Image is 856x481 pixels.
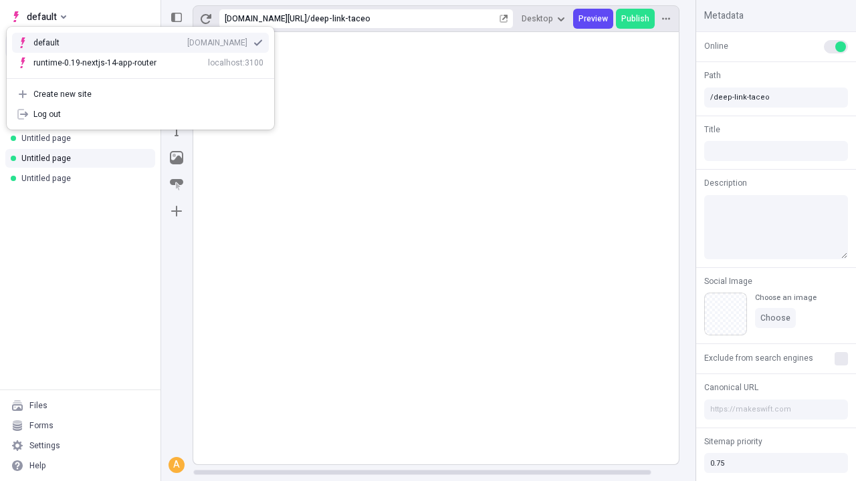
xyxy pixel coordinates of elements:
div: Forms [29,420,53,431]
div: / [307,13,310,24]
button: Select site [5,7,72,27]
button: Desktop [516,9,570,29]
span: Online [704,40,728,52]
div: Untitled page [21,133,144,144]
input: https://makeswift.com [704,399,848,420]
button: Image [165,146,189,170]
div: Suggestions [7,27,274,78]
span: Sitemap priority [704,436,762,448]
button: Choose [755,308,796,328]
span: Publish [621,13,649,24]
div: Untitled page [21,173,144,184]
button: Preview [573,9,613,29]
div: [DOMAIN_NAME] [187,37,247,48]
div: localhost:3100 [208,57,263,68]
div: Untitled page [21,153,144,164]
span: Preview [578,13,608,24]
div: Settings [29,440,60,451]
span: Path [704,69,721,82]
span: Description [704,177,747,189]
span: Exclude from search engines [704,352,813,364]
div: Choose an image [755,293,817,303]
div: runtime-0.19-nextjs-14-app-router [33,57,156,68]
span: Title [704,124,720,136]
div: default [33,37,80,48]
span: Choose [760,313,790,323]
span: default [27,9,57,25]
div: Help [29,460,46,471]
button: Button [165,172,189,196]
div: [URL][DOMAIN_NAME] [225,13,307,24]
span: Social Image [704,275,752,287]
div: A [170,458,183,472]
button: Text [165,119,189,143]
div: deep-link-taceo [310,13,497,24]
span: Desktop [522,13,553,24]
span: Canonical URL [704,381,758,393]
button: Publish [616,9,655,29]
div: Files [29,400,47,411]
